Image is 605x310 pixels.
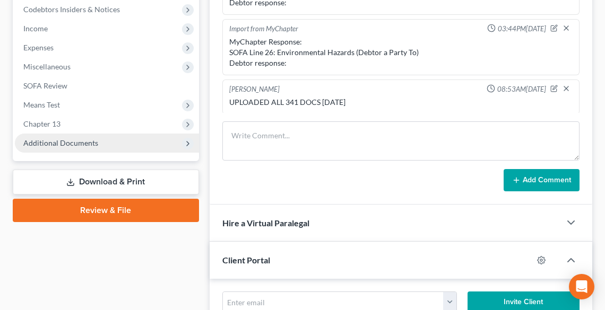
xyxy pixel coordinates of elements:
[229,84,280,95] div: [PERSON_NAME]
[23,81,67,90] span: SOFA Review
[222,255,270,265] span: Client Portal
[229,37,573,68] div: MyChapter Response: SOFA Line 26: Environmental Hazards (Debtor a Party To) Debtor response:
[23,5,120,14] span: Codebtors Insiders & Notices
[497,84,546,94] span: 08:53AM[DATE]
[23,100,60,109] span: Means Test
[23,24,48,33] span: Income
[23,43,54,52] span: Expenses
[23,119,60,128] span: Chapter 13
[23,138,98,147] span: Additional Documents
[504,169,580,191] button: Add Comment
[229,24,298,34] div: Import from MyChapter
[222,218,309,228] span: Hire a Virtual Paralegal
[229,97,573,108] div: UPLOADED ALL 341 DOCS [DATE]
[13,170,199,194] a: Download & Print
[15,76,199,95] a: SOFA Review
[23,62,71,71] span: Miscellaneous
[569,274,594,299] div: Open Intercom Messenger
[13,199,199,222] a: Review & File
[498,24,546,34] span: 03:44PM[DATE]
